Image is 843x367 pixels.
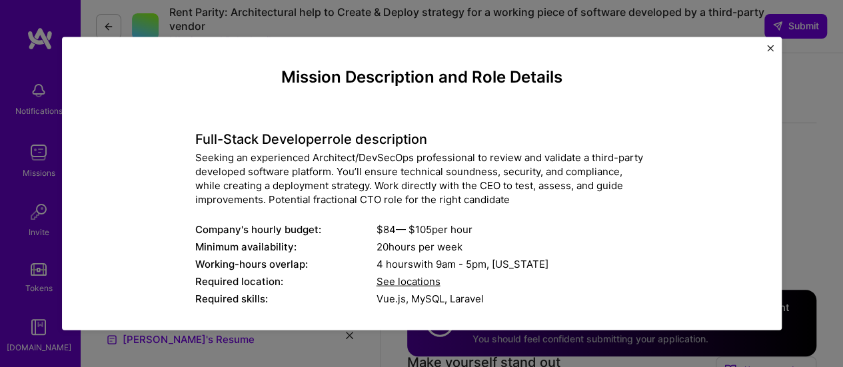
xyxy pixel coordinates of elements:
div: 4 hours with [US_STATE] [377,256,648,270]
button: Close [767,45,774,59]
div: Minimum availability: [195,239,377,253]
span: See locations [377,274,440,287]
div: Required skills: [195,291,377,305]
h4: Mission Description and Role Details [195,67,648,87]
div: Required location: [195,274,377,288]
span: 9am - 5pm , [433,257,492,270]
div: 20 hours per week [377,239,648,253]
div: Working-hours overlap: [195,256,377,270]
div: Tailwind CSS, AWS [377,308,648,322]
div: Vue.js, MySQL, Laravel [377,291,648,305]
h4: Full-Stack Developer role description [195,131,648,147]
div: $ 84 — $ 105 per hour [377,222,648,236]
div: Preferred skills: [195,308,377,322]
div: Company's hourly budget: [195,222,377,236]
div: Seeking an experienced Architect/DevSecOps professional to review and validate a third-party deve... [195,150,648,206]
